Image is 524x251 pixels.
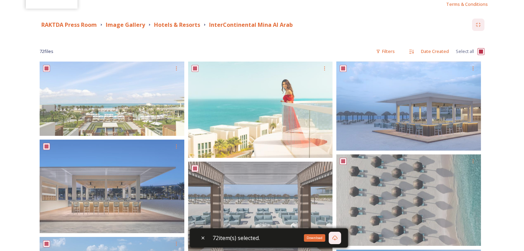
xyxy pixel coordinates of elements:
[209,21,293,29] strong: InterContinental Mina Al Arab
[418,45,452,58] div: Date Created
[336,62,481,151] img: Sahar Beach Bar at InterContinental RAK (11).jpg
[446,1,488,7] span: Terms & Conditions
[336,154,481,246] img: Sahar Beach Bar at InterContinental RAK (4).jpg
[106,21,145,29] strong: Image Gallery
[188,62,333,158] img: InterContinental Ras Al Khaimah Resort and Spa.jpg
[456,48,474,55] span: Select all
[213,234,260,242] span: 72 item(s) selected.
[40,62,184,136] img: Intercontinental Resort overview.jpg
[154,21,200,29] strong: Hotels & Resorts
[372,45,398,58] div: Filters
[41,21,97,29] strong: RAKTDA Press Room
[304,234,325,242] div: Download
[40,140,184,233] img: Sahar Beach Bar at InterContinental RAK (5).jpg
